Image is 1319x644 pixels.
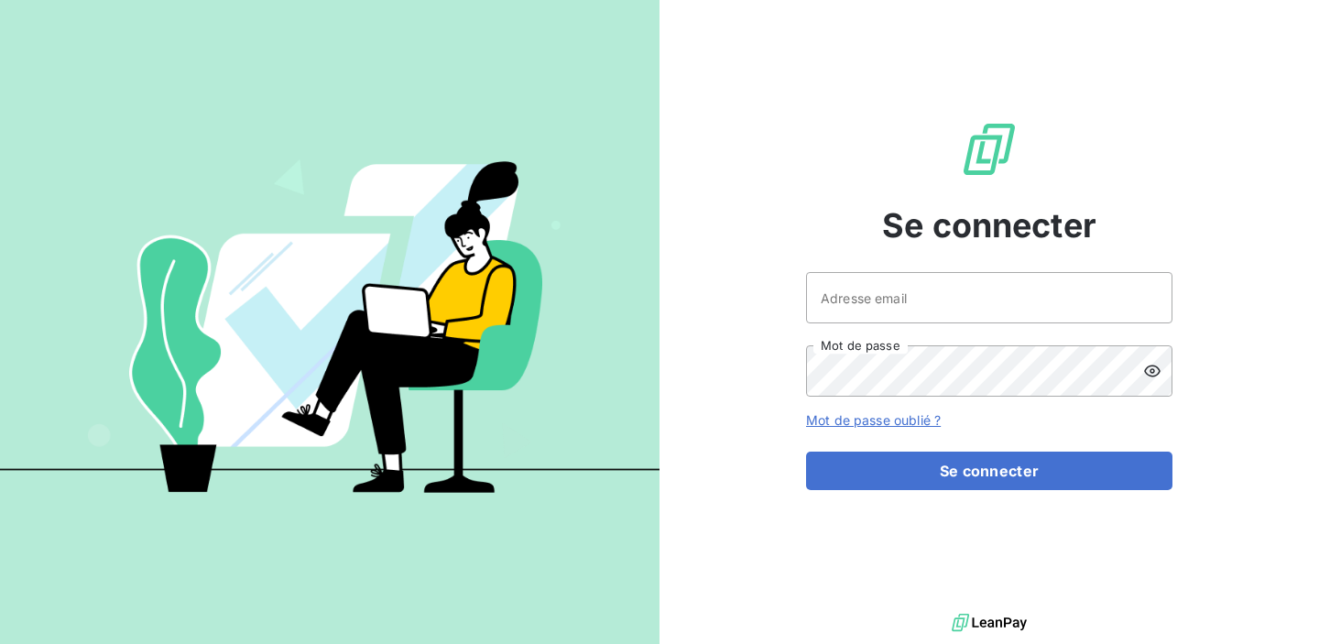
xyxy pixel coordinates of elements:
a: Mot de passe oublié ? [806,412,941,428]
img: Logo LeanPay [960,120,1019,179]
img: logo [952,609,1027,637]
input: placeholder [806,272,1172,323]
button: Se connecter [806,452,1172,490]
span: Se connecter [882,201,1096,250]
